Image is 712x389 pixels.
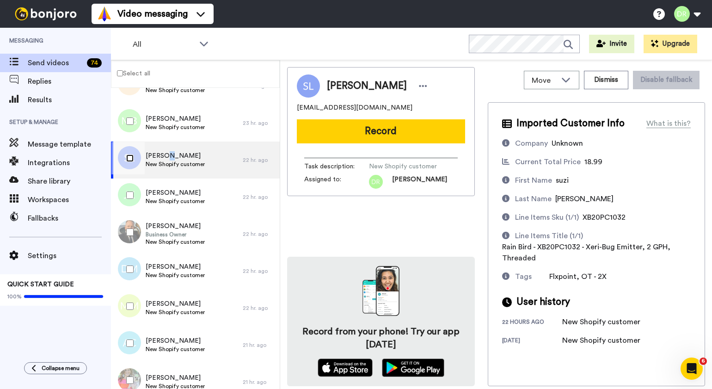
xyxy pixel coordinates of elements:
[28,194,111,205] span: Workspaces
[146,222,205,231] span: [PERSON_NAME]
[584,158,602,166] span: 18.99
[146,114,205,123] span: [PERSON_NAME]
[297,119,465,143] button: Record
[146,346,205,353] span: New Shopify customer
[146,336,205,346] span: [PERSON_NAME]
[243,341,275,349] div: 21 hr. ago
[562,335,640,346] div: New Shopify customer
[146,86,205,94] span: New Shopify customer
[327,79,407,93] span: [PERSON_NAME]
[243,193,275,201] div: 22 hr. ago
[318,358,373,377] img: appstore
[369,162,457,171] span: New Shopify customer
[97,6,112,21] img: vm-color.svg
[297,74,320,98] img: Image of Susan Labare
[515,193,552,204] div: Last Name
[146,373,205,383] span: [PERSON_NAME]
[556,177,569,184] span: suzi
[296,325,466,351] h4: Record from your phone! Try our app [DATE]
[243,230,275,238] div: 22 hr. ago
[146,262,205,272] span: [PERSON_NAME]
[502,243,670,262] span: Rain Bird - XB20PC1032 - Xeri-Bug Emitter, 2 GPH, Threaded
[7,293,22,300] span: 100%
[28,250,111,261] span: Settings
[28,213,111,224] span: Fallbacks
[117,7,188,20] span: Video messaging
[243,304,275,312] div: 22 hr. ago
[146,123,205,131] span: New Shopify customer
[362,266,399,316] img: download
[297,103,412,112] span: [EMAIL_ADDRESS][DOMAIN_NAME]
[583,214,626,221] span: XB20PC1032
[644,35,697,53] button: Upgrade
[117,70,123,76] input: Select all
[28,76,111,87] span: Replies
[28,176,111,187] span: Share library
[515,271,532,282] div: Tags
[146,151,205,161] span: [PERSON_NAME]
[552,140,583,147] span: Unknown
[502,318,562,327] div: 22 hours ago
[304,175,369,189] span: Assigned to:
[515,156,581,167] div: Current Total Price
[133,39,195,50] span: All
[243,378,275,386] div: 21 hr. ago
[515,230,583,241] div: Line Items Title (1/1)
[633,71,700,89] button: Disable fallback
[681,358,703,380] iframe: Intercom live chat
[243,267,275,275] div: 22 hr. ago
[87,58,102,68] div: 74
[555,195,614,203] span: [PERSON_NAME]
[146,231,205,238] span: Business Owner
[382,358,444,377] img: playstore
[549,273,607,280] span: Flxpoint, OT - 2X
[515,138,548,149] div: Company
[28,157,111,168] span: Integrations
[146,188,205,198] span: [PERSON_NAME]
[28,94,111,105] span: Results
[502,337,562,346] div: [DATE]
[146,161,205,168] span: New Shopify customer
[532,75,557,86] span: Move
[584,71,628,89] button: Dismiss
[646,118,691,129] div: What is this?
[146,238,205,246] span: New Shopify customer
[589,35,634,53] button: Invite
[304,162,369,171] span: Task description :
[243,119,275,127] div: 23 hr. ago
[562,316,640,327] div: New Shopify customer
[146,198,205,205] span: New Shopify customer
[7,281,74,288] span: QUICK START GUIDE
[24,362,87,374] button: Collapse menu
[515,175,552,186] div: First Name
[28,57,83,68] span: Send videos
[146,272,205,279] span: New Shopify customer
[516,295,570,309] span: User history
[146,299,205,309] span: [PERSON_NAME]
[146,309,205,316] span: New Shopify customer
[42,364,80,372] span: Collapse menu
[369,175,383,189] img: dr.png
[11,7,80,20] img: bj-logo-header-white.svg
[111,68,150,79] label: Select all
[515,212,579,223] div: Line Items Sku (1/1)
[392,175,447,189] span: [PERSON_NAME]
[516,117,625,130] span: Imported Customer Info
[28,139,111,150] span: Message template
[700,358,707,365] span: 6
[243,156,275,164] div: 22 hr. ago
